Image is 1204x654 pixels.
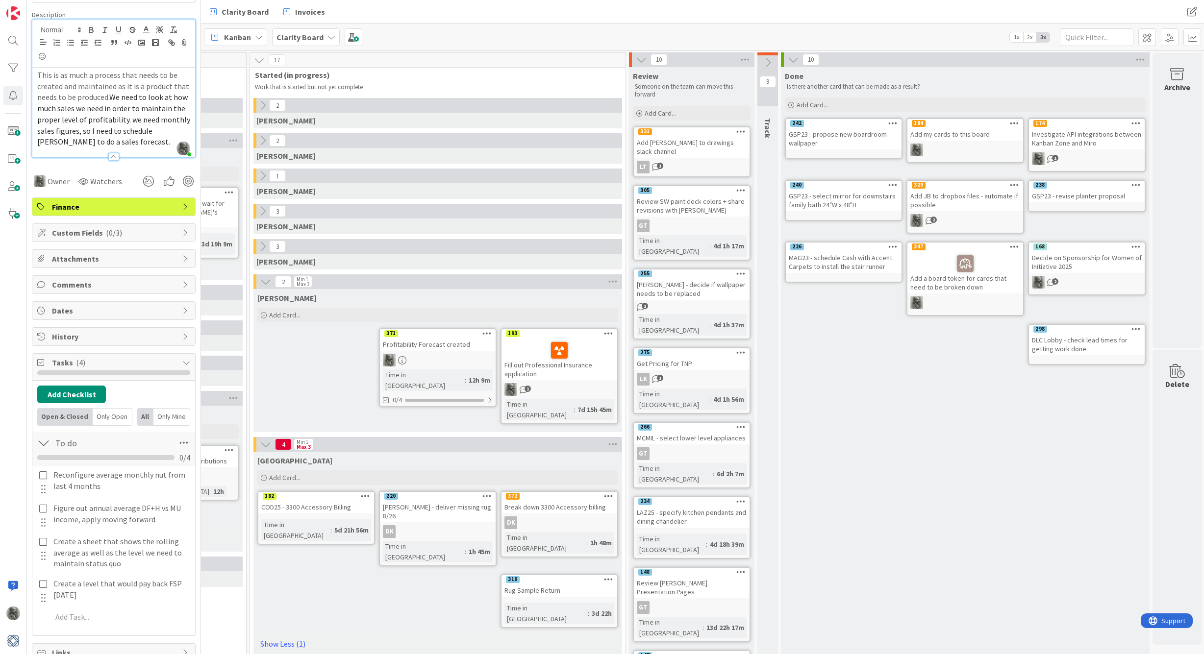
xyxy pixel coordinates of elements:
span: Hannah [256,221,316,231]
a: 329Add JB to dropbox files - automate if possiblePA [906,180,1024,234]
span: : [574,404,575,415]
img: Visit kanbanzone.com [6,6,20,20]
p: Create a level that would pay back FSP [DATE] [53,578,188,600]
span: Lisa T. [256,151,316,161]
div: Delete [1165,378,1189,390]
div: Review [PERSON_NAME] Presentation Pages [634,577,750,598]
div: Time in [GEOGRAPHIC_DATA] [504,532,586,554]
div: 310 [506,576,520,583]
div: Min 1 [297,277,308,282]
div: Break down 3300 Accessory billing [502,501,617,513]
a: 234LAZ25 - specify kitchen pendants and dining chandelierTime in [GEOGRAPHIC_DATA]:4d 18h 39m [633,496,751,559]
div: LT [634,161,750,173]
span: 4 [275,438,292,450]
div: 3d 19h 9m [199,239,235,249]
div: Time in [GEOGRAPHIC_DATA] [504,399,574,420]
span: Tasks [52,357,177,368]
div: DLC Lobby - check lead times for getting work done [1029,334,1145,355]
a: 305Review SW paint deck colors + share revisions with [PERSON_NAME]GTTime in [GEOGRAPHIC_DATA]:4d... [633,185,751,261]
div: 174Investigate API integrations between Kanban Zone and Miro [1029,119,1145,149]
img: PA [504,383,517,396]
a: 331Add [PERSON_NAME] to drawings slack channelLT [633,126,751,177]
span: Philip [257,293,317,303]
div: Add my cards to this board [907,128,1023,141]
div: 347Add a board token for cards that need to be broken down [907,242,1023,293]
div: 168 [1033,243,1047,250]
div: 4d 1h 56m [711,394,747,405]
div: 240GSP23 - select mirror for downstairs family bath 24"W x 48"H [786,181,902,211]
input: Quick Filter... [1060,28,1133,46]
a: 347Add a board token for cards that need to be broken downPA [906,242,1024,316]
div: Time in [GEOGRAPHIC_DATA] [637,314,709,336]
a: 242GSP23 - propose new boardroom wallpaper [785,118,903,159]
span: Description [32,10,66,19]
div: 305Review SW paint deck colors + share revisions with [PERSON_NAME] [634,186,750,217]
div: PA [1029,276,1145,289]
span: Started (in progress) [255,70,613,80]
span: 1 [269,170,286,182]
div: GSP23 - propose new boardroom wallpaper [786,128,902,149]
div: 347 [912,243,926,250]
div: 298DLC Lobby - check lead times for getting work done [1029,325,1145,355]
div: PA [1029,152,1145,165]
div: LAZ25 - specify kitchen pendants and dining chandelier [634,506,750,528]
span: Owner [48,175,70,187]
div: MCMIL - select lower level appliances [634,432,750,444]
div: GT [637,447,650,460]
div: DK [502,516,617,529]
div: Review SW paint deck colors + share revisions with [PERSON_NAME] [634,195,750,217]
div: PA [380,354,496,366]
div: 6d 2h 7m [714,468,747,479]
div: GT [637,601,650,614]
div: Open & Closed [37,408,93,426]
div: 329 [907,181,1023,190]
span: Comments [52,279,177,291]
span: Watchers [90,175,122,187]
div: PA [907,144,1023,156]
img: PA [34,175,46,187]
span: 2 [269,135,286,146]
p: Is there another card that can be made as a result? [787,83,1144,91]
p: Work that is started but not yet complete [255,83,614,91]
div: 238GSP23 - revise planter proposal [1029,181,1145,202]
div: 331 [638,128,652,135]
div: Only Open [93,408,132,426]
div: 310Rug Sample Return [502,575,617,597]
span: Invoices [295,6,325,18]
div: PA [907,214,1023,227]
span: : [709,319,711,330]
span: : [709,241,711,251]
div: 234 [634,497,750,506]
div: 329 [912,182,926,189]
div: 226 [790,243,804,250]
button: Add Checklist [37,386,106,403]
a: Invoices [277,3,331,21]
span: 1 [642,303,648,309]
span: : [709,394,711,405]
div: 242GSP23 - propose new boardroom wallpaper [786,119,902,149]
div: 193 [502,329,617,338]
div: LK [637,373,650,386]
a: 226MAG23 - schedule Cash with Accent Carpets to install the stair runner [785,242,903,283]
div: 13d 22h 17m [704,622,747,633]
div: 298 [1033,326,1047,333]
div: 240 [786,181,902,190]
a: Clarity Board [204,3,275,21]
div: LT [637,161,650,173]
span: : [586,537,588,548]
div: 7d 15h 45m [575,404,614,415]
div: 266MCMIL - select lower level appliances [634,423,750,444]
p: Figure out annual average DF+H vs MU income, apply moving forward [53,503,188,525]
div: 242 [790,120,804,127]
div: Max 3 [297,282,309,287]
span: 1 [657,163,663,169]
div: 182 [258,492,374,501]
a: 182COD25 - 3300 Accessory BillingTime in [GEOGRAPHIC_DATA]:5d 21h 56m [257,491,375,545]
div: 298 [1029,325,1145,334]
a: 184Add my cards to this boardPA [906,118,1024,163]
span: : [588,608,589,619]
a: 255[PERSON_NAME] - decide if wallpaper needs to be replacedTime in [GEOGRAPHIC_DATA]:4d 1h 37m [633,268,751,339]
span: 1 [1052,155,1058,161]
p: This is as much a process that needs to be created and maintained as it is a product that needs t... [37,70,190,147]
span: 2 [269,99,286,111]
